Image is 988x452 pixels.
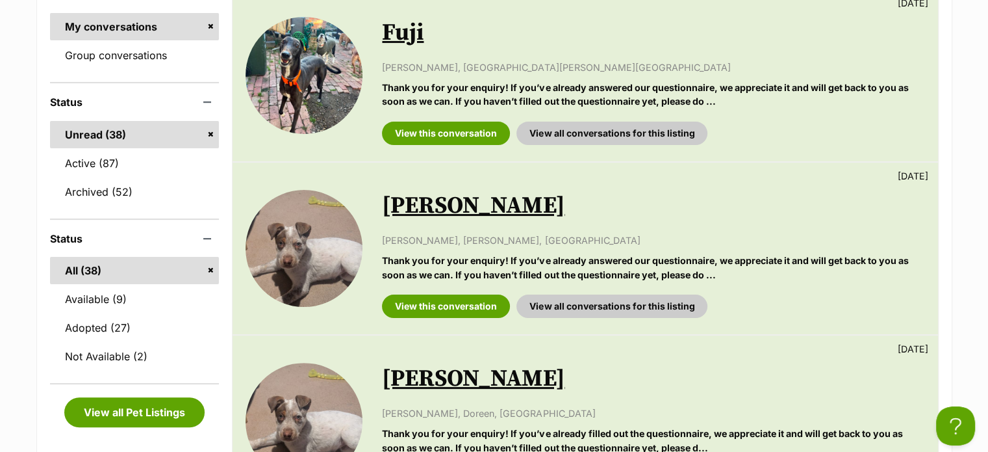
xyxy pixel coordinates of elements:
a: View this conversation [382,295,510,318]
a: Unread (38) [50,121,220,148]
a: View all Pet Listings [64,397,205,427]
a: Not Available (2) [50,343,220,370]
a: View this conversation [382,122,510,145]
p: Thank you for your enquiry! If you’ve already answered our questionnaire, we appreciate it and wi... [382,81,924,109]
img: Billy [246,190,362,307]
p: [PERSON_NAME], [PERSON_NAME], [GEOGRAPHIC_DATA] [382,233,924,247]
a: Group conversations [50,42,220,69]
a: Fuji [382,18,424,47]
p: [DATE] [898,342,928,356]
a: Available (9) [50,286,220,313]
p: [DATE] [898,169,928,183]
a: Archived (52) [50,178,220,206]
a: View all conversations for this listing [516,122,707,145]
p: [PERSON_NAME], Doreen, [GEOGRAPHIC_DATA] [382,406,924,420]
a: Active (87) [50,150,220,177]
a: [PERSON_NAME] [382,191,564,220]
header: Status [50,96,220,108]
p: [PERSON_NAME], [GEOGRAPHIC_DATA][PERSON_NAME][GEOGRAPHIC_DATA] [382,60,924,74]
a: Adopted (27) [50,314,220,341]
iframe: Help Scout Beacon - Open [936,406,975,445]
p: Thank you for your enquiry! If you’ve already answered our questionnaire, we appreciate it and wi... [382,254,924,282]
header: Status [50,233,220,245]
a: [PERSON_NAME] [382,364,564,393]
img: Fuji [246,17,362,134]
a: My conversations [50,13,220,40]
a: View all conversations for this listing [516,295,707,318]
a: All (38) [50,257,220,284]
